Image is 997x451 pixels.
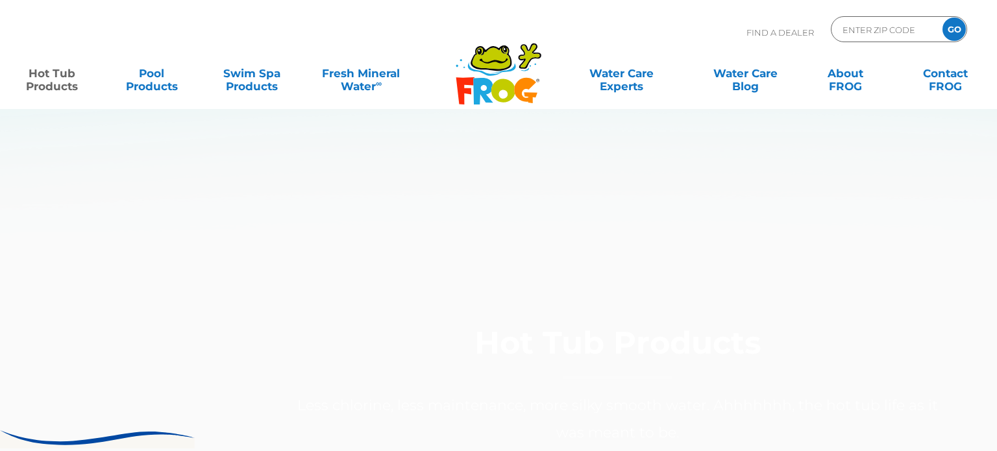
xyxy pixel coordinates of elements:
a: Swim SpaProducts [213,60,291,86]
p: Find A Dealer [746,16,814,49]
a: Water CareBlog [707,60,785,86]
a: AboutFROG [806,60,884,86]
a: PoolProducts [113,60,191,86]
a: Fresh MineralWater∞ [313,60,410,86]
input: GO [942,18,966,41]
a: Hot TubProducts [13,60,91,86]
p: Less chlorine, less maintenance, more silky smooth water. Ahhhhhhh, the hot tub life as it was me... [285,392,950,446]
sup: ∞ [376,79,382,88]
img: Frog Products Logo [449,26,548,105]
a: Water CareExperts [558,60,684,86]
a: ContactFROG [906,60,984,86]
h1: Hot Tub Products [285,326,950,379]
